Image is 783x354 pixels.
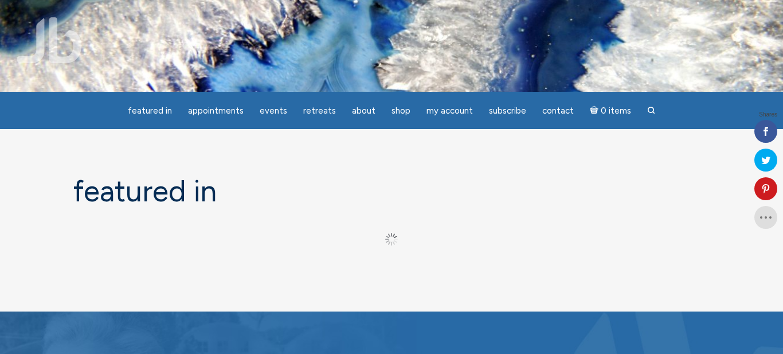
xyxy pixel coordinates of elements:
a: My Account [420,100,480,122]
a: Contact [535,100,581,122]
a: Events [253,100,294,122]
i: Cart [590,106,601,116]
h1: featured in [73,175,710,208]
span: Contact [542,106,574,116]
span: 0 items [601,107,631,115]
span: Retreats [303,106,336,116]
span: My Account [426,106,473,116]
span: Shop [391,106,410,116]
span: Appointments [188,106,244,116]
a: About [345,100,382,122]
span: Shares [759,112,777,118]
a: Subscribe [482,100,533,122]
span: Subscribe [489,106,526,116]
span: About [352,106,375,116]
a: Shop [385,100,417,122]
a: Retreats [296,100,343,122]
span: featured in [128,106,172,116]
button: Load More [360,227,424,251]
a: Appointments [181,100,250,122]
span: Events [260,106,287,116]
a: featured in [121,100,179,122]
img: Jamie Butler. The Everyday Medium [17,17,82,63]
a: Cart0 items [583,99,638,122]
